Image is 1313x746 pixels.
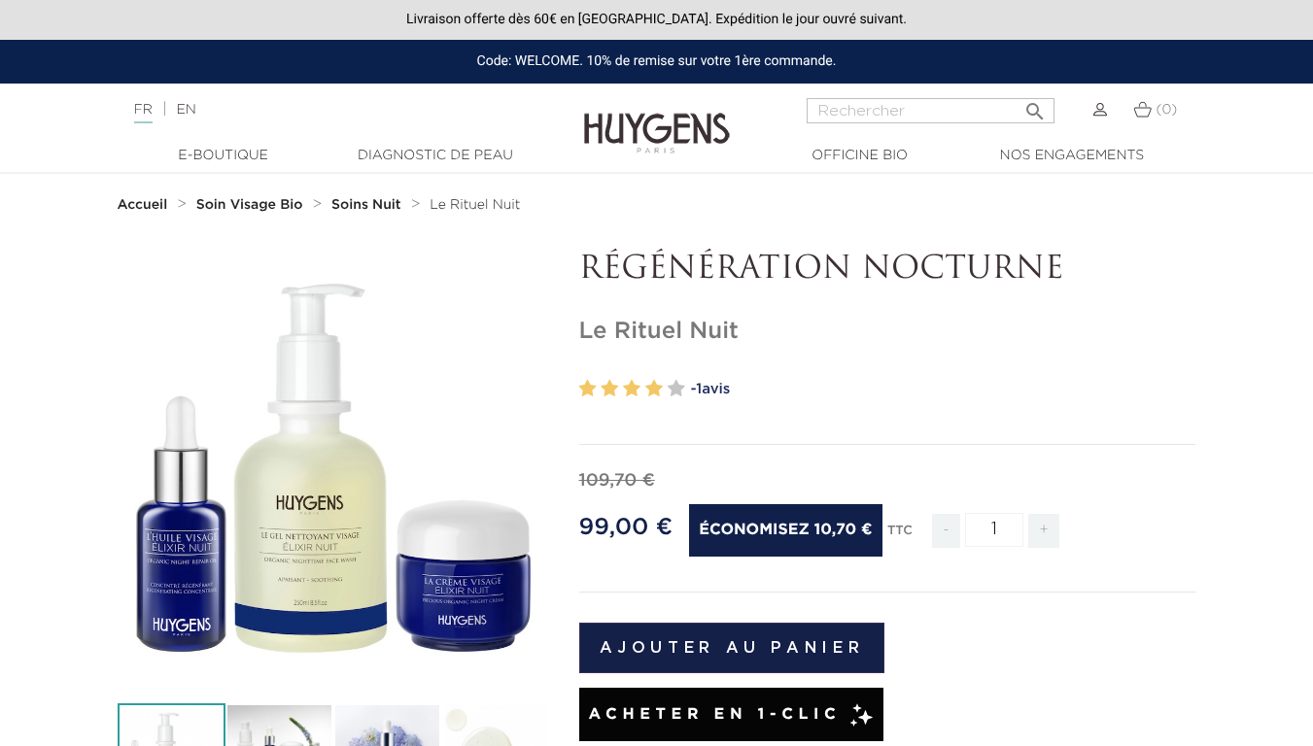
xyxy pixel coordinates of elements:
[579,375,597,403] label: 1
[338,146,533,166] a: Diagnostic de peau
[807,98,1054,123] input: Rechercher
[623,375,640,403] label: 3
[134,103,153,123] a: FR
[1028,514,1059,548] span: +
[196,198,303,212] strong: Soin Visage Bio
[331,198,401,212] strong: Soins Nuit
[579,516,673,539] span: 99,00 €
[763,146,957,166] a: Officine Bio
[645,375,663,403] label: 4
[579,252,1196,288] p: RÉGÉNÉRATION NOCTURNE
[696,382,702,396] span: 1
[430,198,520,212] span: Le Rituel Nuit
[584,82,730,156] img: Huygens
[196,197,308,213] a: Soin Visage Bio
[601,375,618,403] label: 2
[1023,94,1047,118] i: 
[118,197,172,213] a: Accueil
[126,146,321,166] a: E-Boutique
[331,197,405,213] a: Soins Nuit
[932,514,959,548] span: -
[689,504,881,557] span: Économisez 10,70 €
[975,146,1169,166] a: Nos engagements
[579,318,1196,346] h1: Le Rituel Nuit
[430,197,520,213] a: Le Rituel Nuit
[118,198,168,212] strong: Accueil
[124,98,533,121] div: |
[579,623,885,673] button: Ajouter au panier
[176,103,195,117] a: EN
[965,513,1023,547] input: Quantité
[579,472,655,490] span: 109,70 €
[887,510,913,562] div: TTC
[1156,103,1177,117] span: (0)
[1018,92,1053,119] button: 
[691,375,1196,404] a: -1avis
[668,375,685,403] label: 5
